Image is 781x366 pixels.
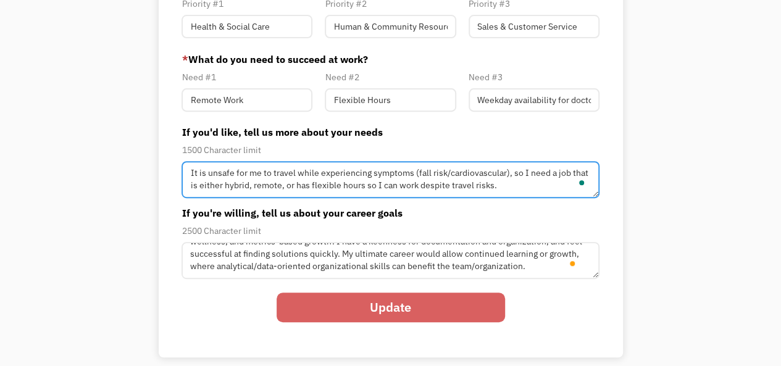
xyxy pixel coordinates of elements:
[182,206,599,220] label: If you're willing, tell us about your career goals
[182,70,312,85] div: Need #1
[182,143,599,157] div: 1500 Character limit
[182,242,599,279] textarea: To enrich screen reader interactions, please activate Accessibility in Grammarly extension settings
[325,70,456,85] div: Need #2
[469,70,599,85] div: Need #3
[182,223,599,238] div: 2500 Character limit
[182,125,599,139] label: If you'd like, tell us more about your needs
[182,52,599,67] label: What do you need to succeed at work?
[182,161,599,198] textarea: To enrich screen reader interactions, please activate Accessibility in Grammarly extension settings
[277,293,505,322] input: Update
